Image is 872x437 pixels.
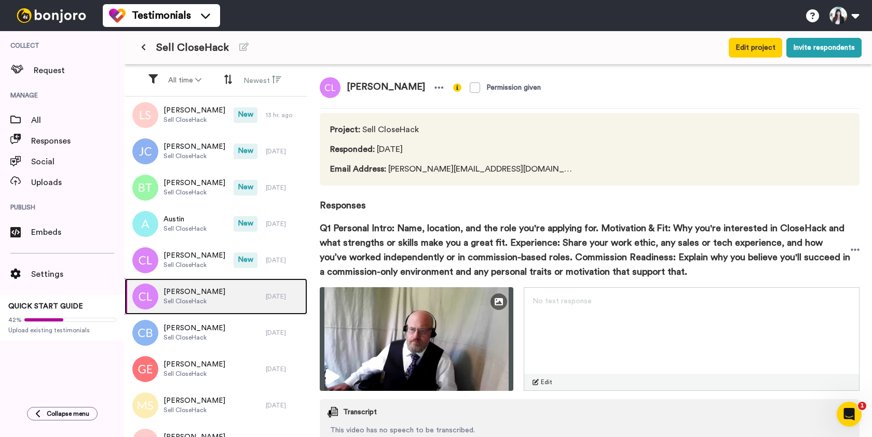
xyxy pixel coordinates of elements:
span: New [234,180,257,195]
span: Sell CloseHack [163,152,225,160]
span: Sell CloseHack [163,261,225,269]
span: This video has no speech to be transcribed. [320,425,860,435]
span: Settings [31,268,125,280]
img: ls.png [132,102,158,128]
span: 1 [858,402,866,410]
span: [DATE] [330,143,575,156]
span: Upload existing testimonials [8,326,116,334]
img: transcript.svg [328,407,338,417]
span: QUICK START GUIDE [8,303,83,310]
div: [DATE] [266,329,302,337]
span: Responded : [330,145,375,153]
span: Transcript [343,407,377,417]
div: Permission given [486,82,541,93]
button: Collapse menu [27,407,98,420]
button: Invite respondents [786,38,862,58]
span: New [234,216,257,232]
a: [PERSON_NAME]Sell CloseHackNew[DATE] [125,133,307,170]
span: New [234,144,257,159]
span: [PERSON_NAME] [163,359,225,370]
span: [PERSON_NAME] [163,323,225,333]
img: tm-color.svg [109,7,126,24]
span: Request [34,64,125,77]
span: Sell CloseHack [163,406,225,414]
span: New [234,252,257,268]
img: ge.png [132,356,158,382]
span: Responses [31,135,125,147]
span: Sell CloseHack [163,188,225,196]
span: Embeds [31,226,125,238]
span: Sell CloseHack [330,123,575,136]
span: Q1 Personal Intro: Name, location, and the role you're applying for. Motivation & Fit: Why you're... [320,221,851,279]
img: cl.png [320,77,340,98]
span: Sell CloseHack [163,370,225,378]
span: Sell CloseHack [163,297,225,305]
img: a.png [132,211,158,237]
img: cl.png [132,247,158,273]
img: jc.png [132,138,158,164]
span: Email Address : [330,165,386,173]
span: Responses [320,186,860,213]
img: bj-logo-header-white.svg [12,8,90,23]
span: Project : [330,125,360,134]
img: cb.png [132,320,158,346]
a: [PERSON_NAME]Sell CloseHack[DATE] [125,351,307,387]
span: Uploads [31,176,125,189]
span: All [31,114,125,126]
img: bt.png [132,175,158,201]
span: Sell CloseHack [163,224,207,233]
a: AustinSell CloseHackNew[DATE] [125,206,307,242]
span: Sell CloseHack [163,116,225,124]
button: All time [162,71,208,90]
div: 13 hr. ago [266,111,302,119]
button: Edit project [729,38,782,58]
span: [PERSON_NAME] [163,287,225,297]
span: [PERSON_NAME] [163,396,225,406]
iframe: Intercom live chat [837,402,862,427]
img: ce2b4e8a-fad5-4db6-af1c-8ec3b6f5d5b9-thumbnail_full-1755277183.jpg [320,287,513,391]
span: [PERSON_NAME] [163,178,225,188]
span: Testimonials [132,8,191,23]
a: [PERSON_NAME]Sell CloseHackNew13 hr. ago [125,97,307,133]
span: Sell CloseHack [156,40,229,55]
span: Austin [163,214,207,224]
div: [DATE] [266,147,302,156]
span: [PERSON_NAME][EMAIL_ADDRESS][DOMAIN_NAME] [330,163,575,175]
span: New [234,107,257,123]
span: 42% [8,316,22,324]
a: [PERSON_NAME]Sell CloseHackNew[DATE] [125,242,307,278]
img: info-yellow.svg [453,83,461,92]
div: [DATE] [266,184,302,192]
span: [PERSON_NAME] [163,250,225,261]
button: Newest [237,71,288,90]
div: [DATE] [266,401,302,410]
div: [DATE] [266,365,302,373]
div: [DATE] [266,292,302,301]
div: [DATE] [266,220,302,228]
img: ms.png [132,392,158,418]
img: cl.png [132,284,158,309]
span: Social [31,156,125,168]
span: Sell CloseHack [163,333,225,342]
a: [PERSON_NAME]Sell CloseHack[DATE] [125,387,307,424]
span: Edit [541,378,552,386]
span: [PERSON_NAME] [163,142,225,152]
div: [DATE] [266,256,302,264]
a: [PERSON_NAME]Sell CloseHackNew[DATE] [125,170,307,206]
span: Collapse menu [47,410,89,418]
span: [PERSON_NAME] [340,77,431,98]
a: [PERSON_NAME]Sell CloseHack[DATE] [125,315,307,351]
a: [PERSON_NAME]Sell CloseHack[DATE] [125,278,307,315]
span: [PERSON_NAME] [163,105,225,116]
span: No text response [533,298,592,305]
